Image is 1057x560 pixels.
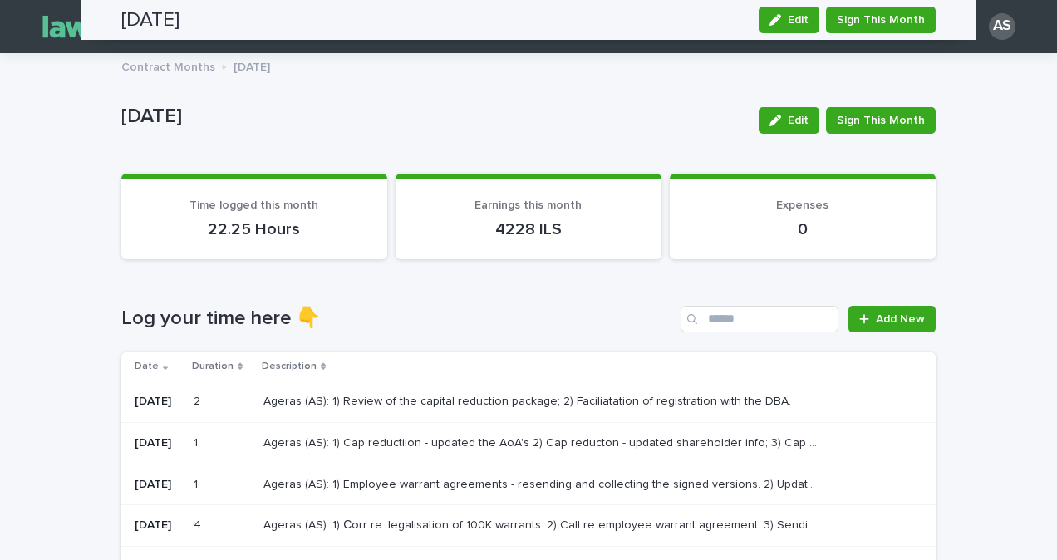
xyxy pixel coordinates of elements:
[262,357,317,376] p: Description
[33,10,158,43] img: Gnvw4qrBSHOAfo8VMhG6
[135,436,180,450] p: [DATE]
[759,107,819,134] button: Edit
[194,474,201,492] p: 1
[848,306,936,332] a: Add New
[135,357,159,376] p: Date
[121,464,936,505] tr: [DATE]11 Ageras (AS): 1) Employee warrant agreements - resending and collecting the signed versio...
[234,56,270,75] p: [DATE]
[135,478,180,492] p: [DATE]
[121,307,674,331] h1: Log your time here 👇
[194,515,204,533] p: 4
[788,115,809,126] span: Edit
[415,219,642,239] p: 4228 ILS
[135,395,180,409] p: [DATE]
[690,219,916,239] p: 0
[121,105,745,129] p: [DATE]
[121,381,936,422] tr: [DATE]22 Ageras (AS): 1) Review of the capital reduction package; 2) Faciliatation of registratio...
[263,391,794,409] p: Ageras (AS): 1) Review of the capital reduction package; 2) Faciliatation of registration with th...
[192,357,234,376] p: Duration
[194,391,204,409] p: 2
[474,199,582,211] span: Earnings this month
[135,518,180,533] p: [DATE]
[989,13,1015,40] div: AS
[194,433,201,450] p: 1
[121,422,936,464] tr: [DATE]11 Ageras (AS): 1) Cap reductiion - updated the AoA's 2) Cap reducton - updated shareholder...
[121,56,215,75] p: Contract Months
[681,306,838,332] input: Search
[263,515,821,533] p: Ageras (AS): 1) Сorr re. legalisation of 100K warrants. 2) Call re employee warrant agreement. 3)...
[776,199,828,211] span: Expenses
[837,112,925,129] span: Sign This Month
[141,219,367,239] p: 22.25 Hours
[876,313,925,325] span: Add New
[121,505,936,547] tr: [DATE]44 Ageras (AS): 1) Сorr re. legalisation of 100K warrants. 2) Call re employee warrant agre...
[263,433,821,450] p: Ageras (AS): 1) Cap reductiion - updated the AoA's 2) Cap reducton - updated shareholder info; 3)...
[826,107,936,134] button: Sign This Month
[189,199,318,211] span: Time logged this month
[263,474,821,492] p: Ageras (AS): 1) Employee warrant agreements - resending and collecting the signed versions. 2) Up...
